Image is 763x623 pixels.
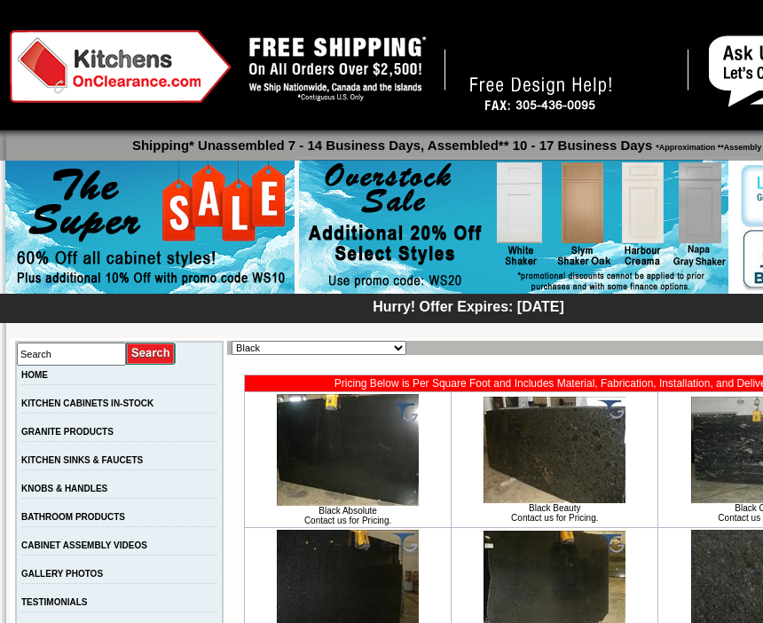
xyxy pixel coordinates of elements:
a: CABINET ASSEMBLY VIDEOS [21,540,147,550]
a: HOME [21,370,48,380]
a: [PHONE_NUMBER] [456,48,668,75]
a: KITCHEN CABINETS IN-STOCK [21,398,153,408]
a: TESTIMONIALS [21,597,87,607]
a: KITCHEN SINKS & FAUCETS [21,455,143,465]
a: GRANITE PRODUCTS [21,427,114,437]
img: Kitchens on Clearance Logo [10,30,232,103]
a: KNOBS & HANDLES [21,484,107,493]
a: BATHROOM PRODUCTS [21,512,125,522]
td: Black Absolute Contact us for Pricing. [245,392,451,527]
input: Submit [126,342,177,366]
td: Black Beauty Contact us for Pricing. [452,392,657,527]
a: GALLERY PHOTOS [21,569,103,579]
